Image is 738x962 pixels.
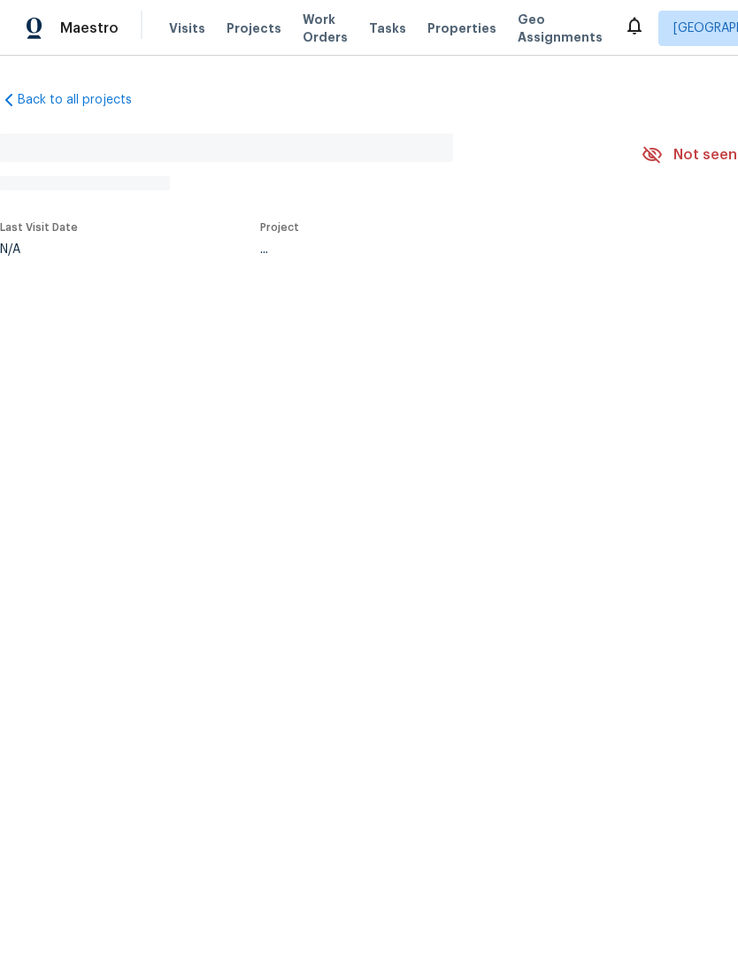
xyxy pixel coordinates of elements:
[518,11,603,46] span: Geo Assignments
[169,19,205,37] span: Visits
[427,19,496,37] span: Properties
[369,22,406,35] span: Tasks
[227,19,281,37] span: Projects
[303,11,348,46] span: Work Orders
[60,19,119,37] span: Maestro
[260,222,299,233] span: Project
[260,243,600,256] div: ...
